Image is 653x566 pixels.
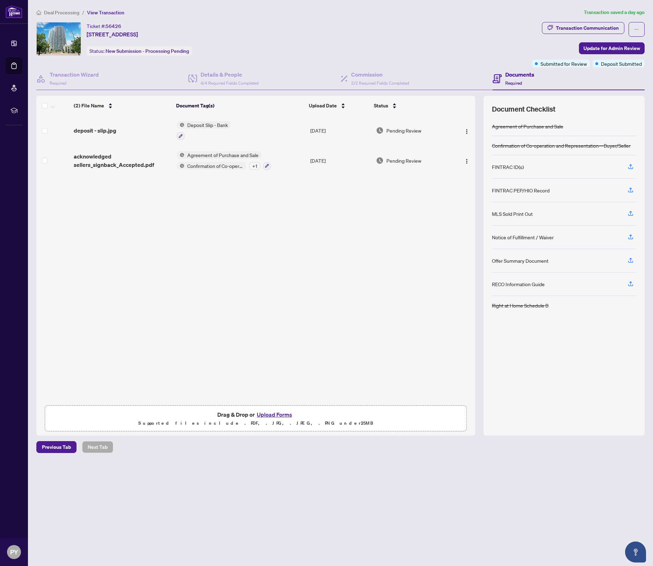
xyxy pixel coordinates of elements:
th: Document Tag(s) [173,96,306,115]
img: Document Status [376,157,384,164]
h4: Documents [505,70,534,79]
span: Previous Tab [42,441,71,453]
button: Next Tab [82,441,113,453]
button: Previous Tab [36,441,77,453]
span: Upload Date [309,102,337,109]
span: 4/4 Required Fields Completed [201,80,259,86]
img: IMG-E12382889_1.jpg [37,22,81,55]
div: Transaction Communication [556,22,619,34]
h4: Details & People [201,70,259,79]
span: deposit - slip.jpg [74,126,116,135]
span: ellipsis [634,27,639,32]
span: Document Checklist [492,104,556,114]
div: Offer Summary Document [492,257,549,264]
h4: Commission [351,70,409,79]
span: Update for Admin Review [583,43,640,54]
p: Supported files include .PDF, .JPG, .JPEG, .PNG under 25 MB [49,419,462,427]
div: MLS Sold Print Out [492,210,533,218]
th: Upload Date [306,96,371,115]
button: Transaction Communication [542,22,624,34]
span: [STREET_ADDRESS] [87,30,138,38]
button: Status IconAgreement of Purchase and SaleStatus IconConfirmation of Co-operation and Representati... [177,151,271,170]
button: Logo [461,155,472,166]
div: RECO Information Guide [492,280,545,288]
td: [DATE] [307,115,373,146]
td: [DATE] [307,146,373,176]
span: Submitted for Review [540,60,587,68]
div: Ticket #: [87,22,121,30]
div: Agreement of Purchase and Sale [492,122,563,130]
span: Drag & Drop orUpload FormsSupported files include .PDF, .JPG, .JPEG, .PNG under25MB [45,406,466,432]
div: + 1 [249,162,260,170]
article: Transaction saved a day ago [584,8,645,16]
button: Upload Forms [255,410,294,419]
div: Notice of Fulfillment / Waiver [492,233,554,241]
span: (2) File Name [74,102,104,109]
h4: Transaction Wizard [50,70,99,79]
li: / [82,8,84,16]
div: Confirmation of Co-operation and Representation—Buyer/Seller [492,142,631,149]
div: FINTRAC ID(s) [492,163,524,171]
th: (2) File Name [71,96,174,115]
span: Status [374,102,388,109]
img: Status Icon [177,151,184,159]
img: Status Icon [177,162,184,170]
button: Logo [461,125,472,136]
span: Deposit Submitted [601,60,642,68]
span: Required [50,80,66,86]
th: Status [371,96,450,115]
button: Update for Admin Review [579,42,645,54]
span: Required [505,80,522,86]
span: Deposit Slip - Bank [184,121,231,129]
img: logo [6,5,22,18]
span: Pending Review [386,127,421,134]
span: home [36,10,41,15]
img: Logo [464,129,470,134]
span: 2/2 Required Fields Completed [351,80,409,86]
span: Agreement of Purchase and Sale [184,151,261,159]
span: Drag & Drop or [217,410,294,419]
img: Status Icon [177,121,184,129]
span: New Submission - Processing Pending [106,48,189,54]
span: Deal Processing [44,9,79,16]
span: Confirmation of Co-operation and Representation—Buyer/Seller [184,162,246,170]
span: Pending Review [386,157,421,164]
button: Status IconDeposit Slip - Bank [177,121,231,140]
span: acknowledged sellers_signback_Accepted.pdf [74,152,171,169]
button: Open asap [625,542,646,563]
img: Logo [464,158,470,164]
span: 56426 [106,23,121,29]
div: FINTRAC PEP/HIO Record [492,186,550,194]
span: View Transaction [87,9,124,16]
span: PY [10,547,18,557]
div: Status: [87,46,192,56]
div: Right at Home Schedule B [492,302,549,309]
img: Document Status [376,127,384,134]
